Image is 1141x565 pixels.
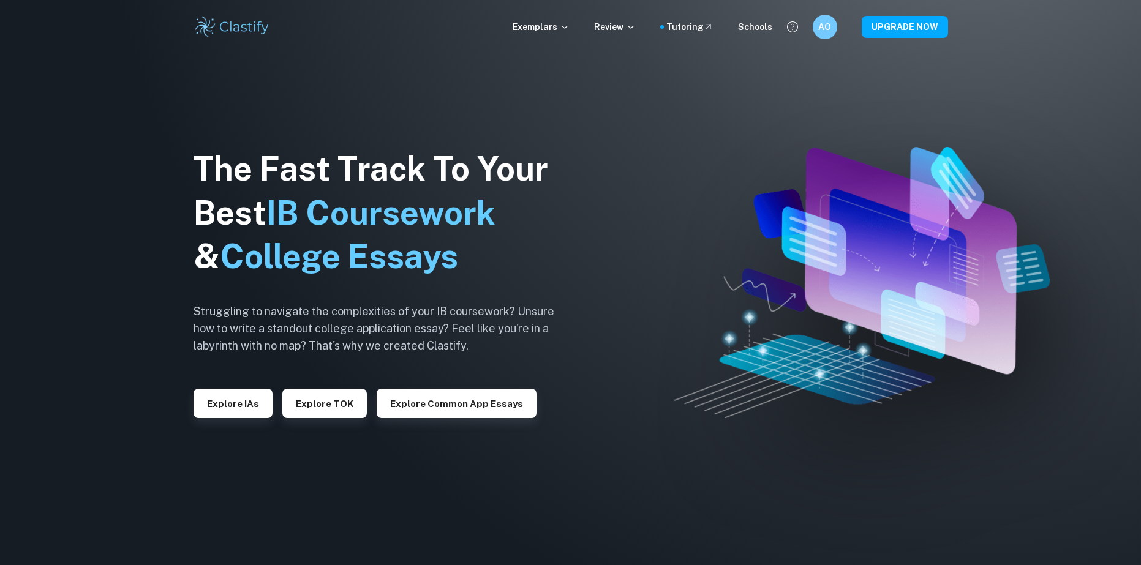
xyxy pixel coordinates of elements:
[782,17,803,37] button: Help and Feedback
[194,389,273,418] button: Explore IAs
[282,389,367,418] button: Explore TOK
[818,20,832,34] h6: AO
[194,397,273,409] a: Explore IAs
[813,15,837,39] button: AO
[513,20,570,34] p: Exemplars
[377,397,537,409] a: Explore Common App essays
[194,147,573,279] h1: The Fast Track To Your Best &
[666,20,714,34] a: Tutoring
[194,303,573,354] h6: Struggling to navigate the complexities of your IB coursework? Unsure how to write a standout col...
[738,20,772,34] a: Schools
[594,20,636,34] p: Review
[194,15,271,39] img: Clastify logo
[220,237,458,275] span: College Essays
[862,16,948,38] button: UPGRADE NOW
[266,193,495,232] span: IB Coursework
[282,397,367,409] a: Explore TOK
[674,147,1050,418] img: Clastify hero
[377,389,537,418] button: Explore Common App essays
